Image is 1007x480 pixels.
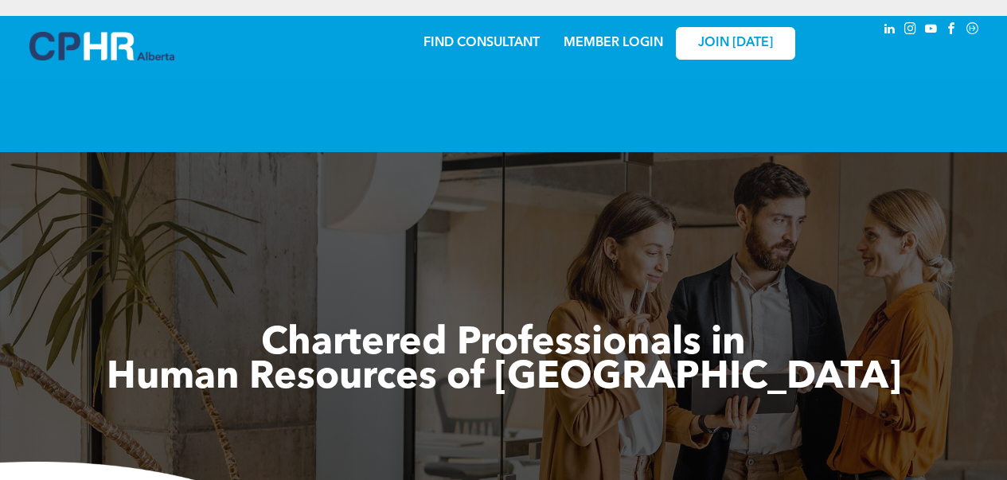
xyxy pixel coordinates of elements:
[923,20,940,41] a: youtube
[943,20,961,41] a: facebook
[881,20,899,41] a: linkedin
[676,27,795,60] a: JOIN [DATE]
[698,36,773,51] span: JOIN [DATE]
[902,20,919,41] a: instagram
[564,37,663,49] a: MEMBER LOGIN
[964,20,982,41] a: Social network
[29,32,174,60] img: A blue and white logo for cp alberta
[423,37,540,49] a: FIND CONSULTANT
[261,325,746,363] span: Chartered Professionals in
[107,359,901,397] span: Human Resources of [GEOGRAPHIC_DATA]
